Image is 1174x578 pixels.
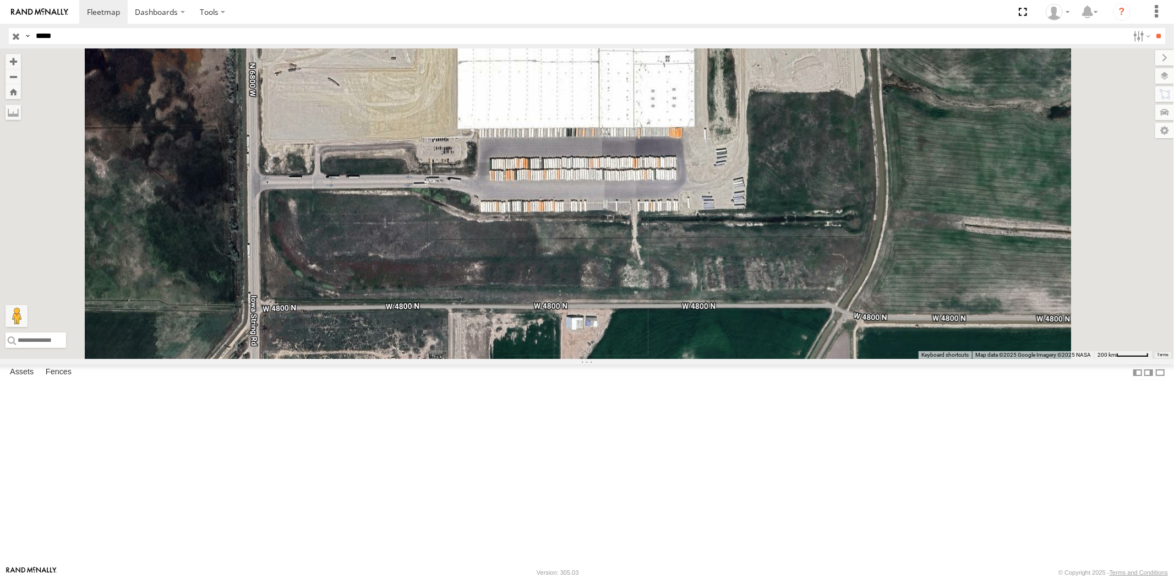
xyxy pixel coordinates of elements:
img: rand-logo.svg [11,8,68,16]
label: Search Query [23,28,32,44]
div: © Copyright 2025 - [1058,569,1168,576]
label: Search Filter Options [1129,28,1153,44]
button: Keyboard shortcuts [921,351,969,359]
span: 200 km [1097,352,1116,358]
label: Hide Summary Table [1155,364,1166,380]
button: Zoom in [6,54,21,69]
button: Zoom out [6,69,21,84]
button: Map Scale: 200 km per 55 pixels [1094,351,1152,359]
label: Fences [40,365,77,380]
label: Measure [6,105,21,120]
a: Visit our Website [6,567,57,578]
label: Dock Summary Table to the Left [1132,364,1143,380]
button: Zoom Home [6,84,21,99]
span: Map data ©2025 Google Imagery ©2025 NASA [975,352,1091,358]
i: ? [1113,3,1131,21]
label: Assets [4,365,39,380]
label: Map Settings [1155,123,1174,138]
label: Dock Summary Table to the Right [1143,364,1154,380]
div: Version: 305.03 [537,569,578,576]
button: Drag Pegman onto the map to open Street View [6,305,28,327]
a: Terms [1157,353,1169,357]
a: Terms and Conditions [1110,569,1168,576]
div: Sardor Khadjimedov [1042,4,1074,20]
